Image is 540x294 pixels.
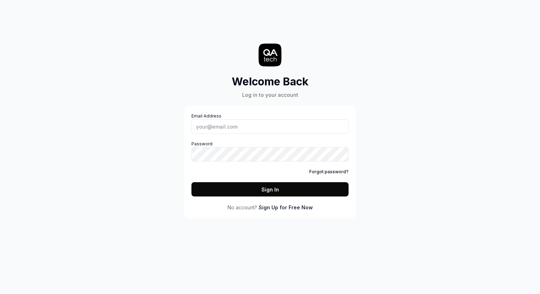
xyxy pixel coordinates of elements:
[232,74,309,90] h2: Welcome Back
[191,113,349,134] label: Email Address
[191,147,349,161] input: Password
[259,204,313,211] a: Sign Up for Free Now
[232,91,309,99] div: Log in to your account
[227,204,257,211] span: No account?
[191,119,349,134] input: Email Address
[191,141,349,161] label: Password
[309,169,349,175] a: Forgot password?
[191,182,349,196] button: Sign In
